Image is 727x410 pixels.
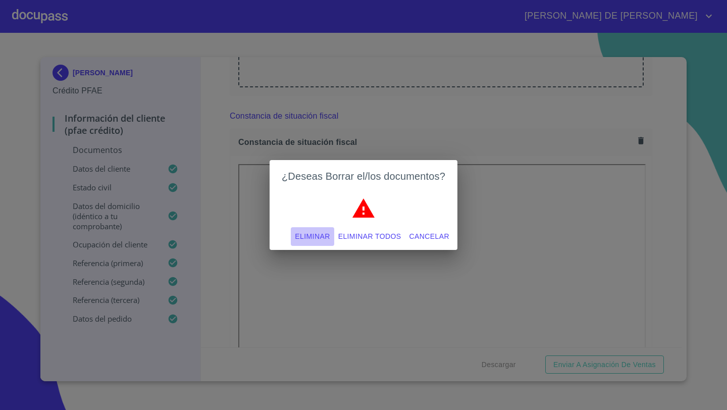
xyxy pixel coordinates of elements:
[405,227,453,246] button: Cancelar
[282,168,445,184] h2: ¿Deseas Borrar el/los documentos?
[338,230,401,243] span: Eliminar todos
[409,230,449,243] span: Cancelar
[291,227,334,246] button: Eliminar
[334,227,405,246] button: Eliminar todos
[295,230,330,243] span: Eliminar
